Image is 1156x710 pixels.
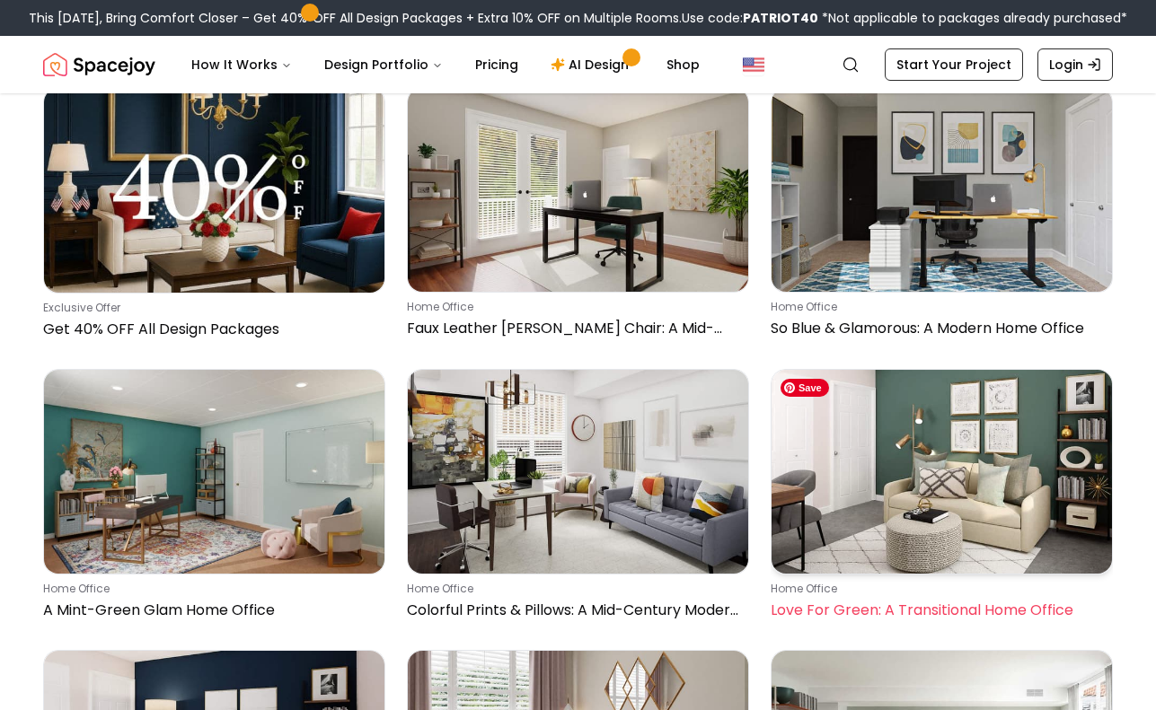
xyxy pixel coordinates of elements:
[407,318,742,339] p: Faux Leather [PERSON_NAME] Chair: A Mid-Century Home Office
[43,47,155,83] img: Spacejoy Logo
[682,9,818,27] span: Use code:
[818,9,1127,27] span: *Not applicable to packages already purchased*
[771,87,1113,347] a: So Blue & Glamorous: A Modern Home Officehome officeSo Blue & Glamorous: A Modern Home Office
[652,47,714,83] a: Shop
[310,47,457,83] button: Design Portfolio
[29,9,1127,27] div: This [DATE], Bring Comfort Closer – Get 40% OFF All Design Packages + Extra 10% OFF on Multiple R...
[407,600,742,621] p: Colorful Prints & Pillows: A Mid-Century Modern Home Office
[781,379,829,397] span: Save
[461,47,533,83] a: Pricing
[885,48,1023,81] a: Start Your Project
[44,88,384,293] img: Get 40% OFF All Design Packages
[43,369,385,628] a: A Mint-Green Glam Home Officehome officeA Mint-Green Glam Home Office
[772,370,1112,574] img: Love For Green: A Transitional Home Office
[743,9,818,27] b: PATRIOT40
[771,369,1113,628] a: Love For Green: A Transitional Home Officehome officeLove For Green: A Transitional Home Office
[43,301,378,315] p: Exclusive Offer
[177,47,306,83] button: How It Works
[771,600,1106,621] p: Love For Green: A Transitional Home Office
[771,582,1106,596] p: home office
[407,369,749,628] a: Colorful Prints & Pillows: A Mid-Century Modern Home Officehome officeColorful Prints & Pillows: ...
[177,47,714,83] nav: Main
[408,370,748,574] img: Colorful Prints & Pillows: A Mid-Century Modern Home Office
[743,54,764,75] img: United States
[43,87,385,347] a: Get 40% OFF All Design PackagesExclusive OfferGet 40% OFF All Design Packages
[772,88,1112,292] img: So Blue & Glamorous: A Modern Home Office
[1037,48,1113,81] a: Login
[536,47,649,83] a: AI Design
[43,47,155,83] a: Spacejoy
[407,582,742,596] p: home office
[44,370,384,574] img: A Mint-Green Glam Home Office
[43,600,378,621] p: A Mint-Green Glam Home Office
[771,318,1106,339] p: So Blue & Glamorous: A Modern Home Office
[407,87,749,347] a: Faux Leather Schnabel Chair: A Mid-Century Home Officehome officeFaux Leather [PERSON_NAME] Chair...
[407,300,742,314] p: home office
[43,36,1113,93] nav: Global
[771,300,1106,314] p: home office
[43,582,378,596] p: home office
[408,88,748,292] img: Faux Leather Schnabel Chair: A Mid-Century Home Office
[43,319,378,340] p: Get 40% OFF All Design Packages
